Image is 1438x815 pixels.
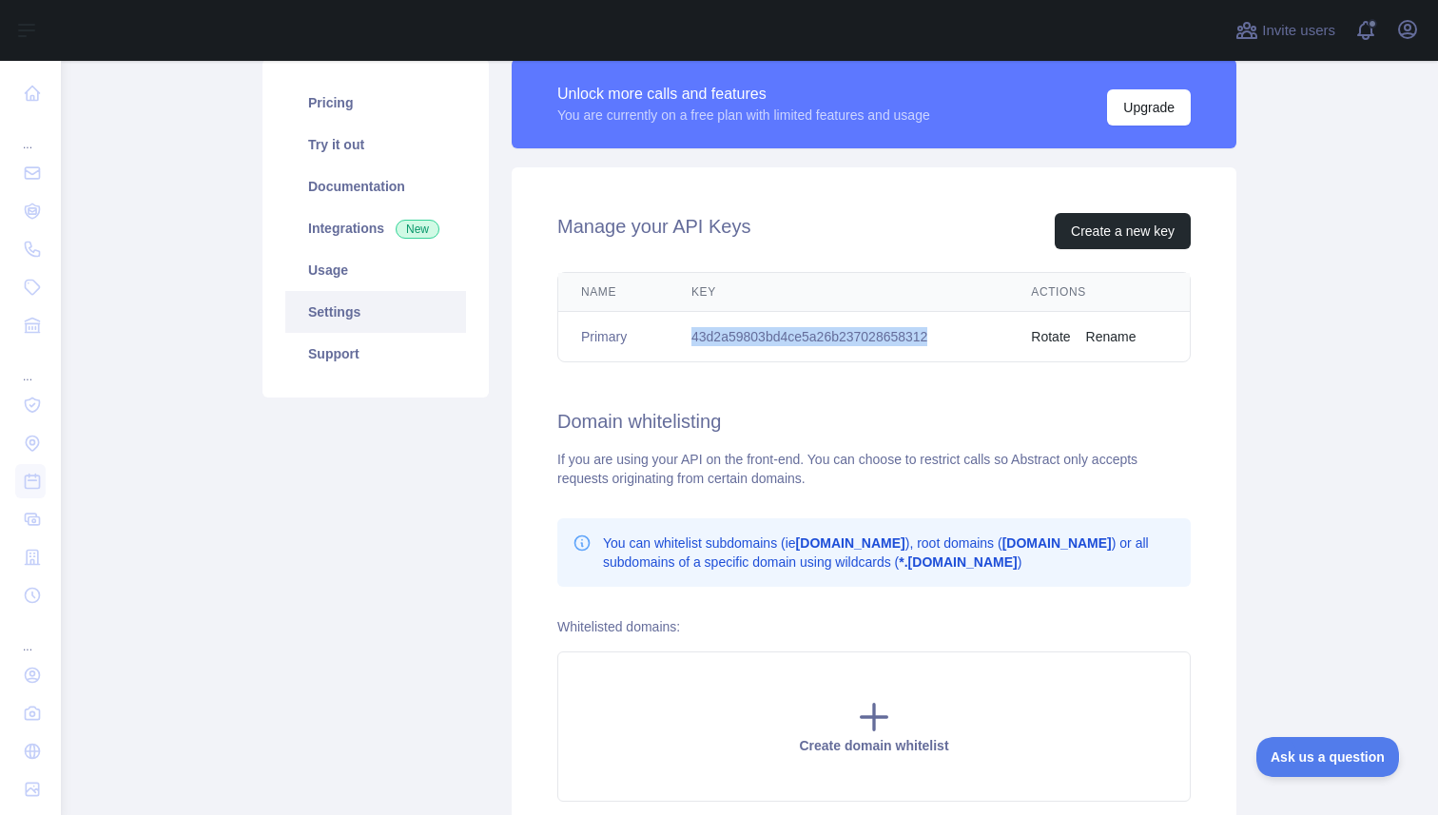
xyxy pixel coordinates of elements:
button: Create a new key [1055,213,1191,249]
div: ... [15,346,46,384]
div: ... [15,616,46,654]
p: You can whitelist subdomains (ie ), root domains ( ) or all subdomains of a specific domain using... [603,534,1176,572]
a: Settings [285,291,466,333]
td: 43d2a59803bd4ce5a26b237028658312 [669,312,1008,362]
a: Pricing [285,82,466,124]
button: Rotate [1031,327,1070,346]
a: Integrations New [285,207,466,249]
div: Unlock more calls and features [557,83,930,106]
div: If you are using your API on the front-end. You can choose to restrict calls so Abstract only acc... [557,450,1191,488]
th: Name [558,273,669,312]
div: You are currently on a free plan with limited features and usage [557,106,930,125]
iframe: Toggle Customer Support [1256,737,1400,777]
b: [DOMAIN_NAME] [1002,535,1112,551]
button: Rename [1086,327,1137,346]
th: Key [669,273,1008,312]
button: Invite users [1232,15,1339,46]
td: Primary [558,312,669,362]
a: Support [285,333,466,375]
a: Try it out [285,124,466,165]
h2: Domain whitelisting [557,408,1191,435]
a: Documentation [285,165,466,207]
label: Whitelisted domains: [557,619,680,634]
span: New [396,220,439,239]
span: Create domain whitelist [799,738,948,753]
b: [DOMAIN_NAME] [796,535,905,551]
div: ... [15,114,46,152]
a: Usage [285,249,466,291]
b: *.[DOMAIN_NAME] [899,554,1017,570]
button: Upgrade [1107,89,1191,126]
h2: Manage your API Keys [557,213,750,249]
th: Actions [1008,273,1190,312]
span: Invite users [1262,20,1335,42]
